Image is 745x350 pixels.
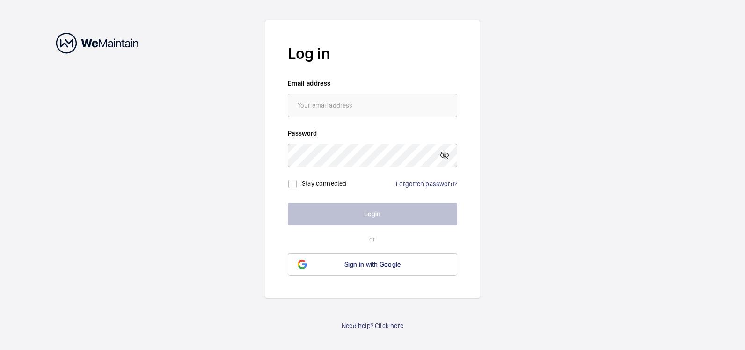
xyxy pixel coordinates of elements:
h2: Log in [288,43,457,65]
input: Your email address [288,94,457,117]
button: Login [288,203,457,225]
label: Password [288,129,457,138]
a: Need help? Click here [342,321,403,330]
p: or [288,234,457,244]
label: Email address [288,79,457,88]
label: Stay connected [302,180,347,187]
a: Forgotten password? [396,180,457,188]
span: Sign in with Google [344,261,401,268]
